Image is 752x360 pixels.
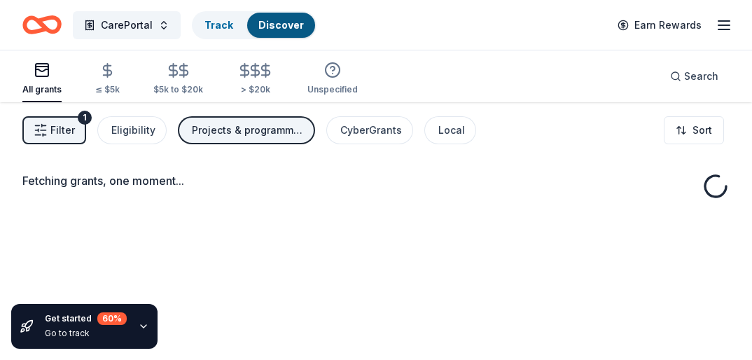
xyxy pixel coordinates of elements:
[326,116,413,144] button: CyberGrants
[692,122,712,139] span: Sort
[237,57,274,102] button: > $20k
[340,122,402,139] div: CyberGrants
[95,57,120,102] button: ≤ $5k
[237,84,274,95] div: > $20k
[97,116,167,144] button: Eligibility
[22,84,62,95] div: All grants
[438,122,465,139] div: Local
[22,116,86,144] button: Filter1
[664,116,724,144] button: Sort
[204,19,233,31] a: Track
[22,8,62,41] a: Home
[192,122,304,139] div: Projects & programming, General operations, Training and capacity building
[78,111,92,125] div: 1
[22,172,730,189] div: Fetching grants, one moment...
[307,56,358,102] button: Unspecified
[45,328,127,339] div: Go to track
[659,62,730,90] button: Search
[684,68,718,85] span: Search
[307,84,358,95] div: Unspecified
[45,312,127,325] div: Get started
[22,56,62,102] button: All grants
[192,11,316,39] button: TrackDiscover
[101,17,153,34] span: CarePortal
[97,312,127,325] div: 60 %
[95,84,120,95] div: ≤ $5k
[258,19,304,31] a: Discover
[424,116,476,144] button: Local
[153,84,203,95] div: $5k to $20k
[111,122,155,139] div: Eligibility
[50,122,75,139] span: Filter
[609,13,710,38] a: Earn Rewards
[73,11,181,39] button: CarePortal
[178,116,315,144] button: Projects & programming, General operations, Training and capacity building
[153,57,203,102] button: $5k to $20k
